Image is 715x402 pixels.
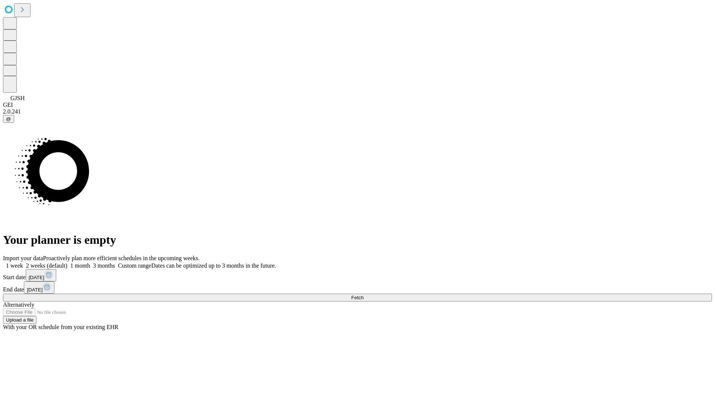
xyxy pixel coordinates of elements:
h1: Your planner is empty [3,233,712,247]
span: @ [6,116,11,122]
div: End date [3,281,712,294]
button: Upload a file [3,316,36,324]
span: 1 month [70,262,90,269]
span: [DATE] [27,287,42,293]
span: Alternatively [3,301,34,308]
span: Proactively plan more efficient schedules in the upcoming weeks. [43,255,200,261]
span: [DATE] [29,275,44,280]
span: 3 months [93,262,115,269]
button: Fetch [3,294,712,301]
div: Start date [3,269,712,281]
span: Dates can be optimized up to 3 months in the future. [151,262,276,269]
span: Fetch [351,295,363,300]
span: 2 weeks (default) [26,262,67,269]
span: With your OR schedule from your existing EHR [3,324,118,330]
span: Custom range [118,262,151,269]
span: GJSH [10,95,25,101]
div: 2.0.241 [3,108,712,115]
button: [DATE] [24,281,54,294]
span: Import your data [3,255,43,261]
span: 1 week [6,262,23,269]
button: [DATE] [26,269,56,281]
div: GEI [3,102,712,108]
button: @ [3,115,14,123]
